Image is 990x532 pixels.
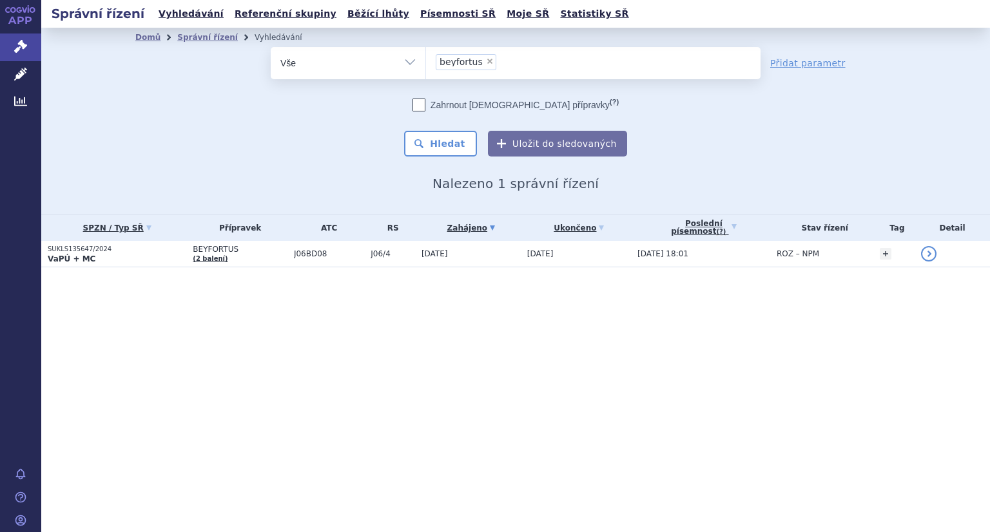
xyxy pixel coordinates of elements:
[177,33,238,42] a: Správní řízení
[527,249,554,258] span: [DATE]
[422,219,521,237] a: Zahájeno
[440,57,483,66] span: beyfortus
[770,214,873,241] th: Stav řízení
[186,214,287,241] th: Přípravek
[41,5,155,23] h2: Správní řízení
[48,219,186,237] a: SPZN / Typ SŘ
[500,53,507,70] input: beyfortus
[610,98,619,106] abbr: (?)
[255,28,319,47] li: Vyhledávání
[193,245,287,254] span: BEYFORTUS
[432,176,599,191] span: Nalezeno 1 správní řízení
[364,214,415,241] th: RS
[915,214,990,241] th: Detail
[193,255,228,262] a: (2 balení)
[921,246,937,261] a: detail
[48,245,186,254] p: SUKLS135647/2024
[637,249,688,258] span: [DATE] 18:01
[422,249,448,258] span: [DATE]
[155,5,228,23] a: Vyhledávání
[556,5,632,23] a: Statistiky SŘ
[486,57,494,65] span: ×
[777,249,819,258] span: ROZ – NPM
[48,254,95,263] strong: VaPÚ + MC
[880,248,891,260] a: +
[135,33,160,42] a: Domů
[371,249,415,258] span: J06/4
[404,131,477,157] button: Hledat
[294,249,364,258] span: J06BD08
[287,214,364,241] th: ATC
[637,214,770,241] a: Poslednípísemnost(?)
[412,99,619,111] label: Zahrnout [DEMOGRAPHIC_DATA] přípravky
[416,5,500,23] a: Písemnosti SŘ
[231,5,340,23] a: Referenční skupiny
[770,57,846,70] a: Přidat parametr
[873,214,915,241] th: Tag
[716,228,726,236] abbr: (?)
[344,5,413,23] a: Běžící lhůty
[488,131,627,157] button: Uložit do sledovaných
[527,219,631,237] a: Ukončeno
[503,5,553,23] a: Moje SŘ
